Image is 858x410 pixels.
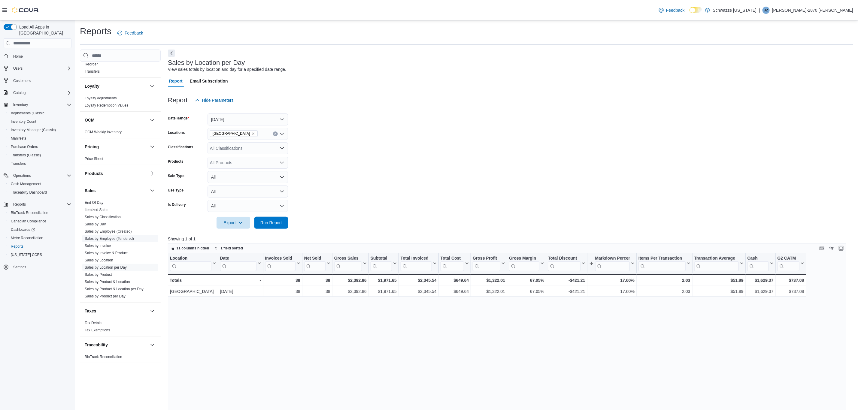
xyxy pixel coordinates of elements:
[85,237,134,241] a: Sales by Employee (Tendered)
[254,217,288,229] button: Run Report
[1,52,74,60] button: Home
[8,251,71,258] span: Washington CCRS
[548,288,585,295] div: -$421.21
[13,265,26,270] span: Settings
[13,54,23,59] span: Home
[85,200,103,205] span: End Of Day
[85,279,130,284] span: Sales by Product & Location
[265,256,300,271] button: Invoices Sold
[168,173,184,178] label: Sale Type
[8,218,71,225] span: Canadian Compliance
[11,89,28,96] button: Catalog
[6,126,74,134] button: Inventory Manager (Classic)
[473,256,505,271] button: Gross Profit
[713,7,757,14] p: Schwazze [US_STATE]
[220,256,261,271] button: Date
[11,264,29,271] a: Settings
[6,234,74,242] button: Metrc Reconciliation
[638,277,690,284] div: 2.03
[85,103,128,107] a: Loyalty Redemption Values
[304,256,330,271] button: Net Sold
[548,277,585,284] div: -$421.21
[169,75,183,87] span: Report
[212,245,245,252] button: 1 field sorted
[80,199,161,302] div: Sales
[473,288,505,295] div: $1,322.01
[1,101,74,109] button: Inventory
[589,288,634,295] div: 17.60%
[401,256,432,271] div: Total Invoiced
[149,170,156,177] button: Products
[690,13,690,14] span: Dark Mode
[764,7,768,14] span: J2
[85,69,100,74] a: Transfers
[11,65,25,72] button: Users
[220,217,247,229] span: Export
[747,256,769,261] div: Cash
[85,258,113,263] span: Sales by Location
[8,226,71,233] span: Dashboards
[85,294,126,298] a: Sales by Product per Day
[441,256,469,271] button: Total Cost
[8,110,71,117] span: Adjustments (Classic)
[8,180,71,188] span: Cash Management
[168,236,853,242] p: Showing 1 of 1
[85,208,108,212] a: Itemized Sales
[17,24,71,36] span: Load All Apps in [GEOGRAPHIC_DATA]
[548,256,580,271] div: Total Discount
[85,170,103,176] h3: Products
[6,180,74,188] button: Cash Management
[273,131,278,136] button: Clear input
[509,256,539,261] div: Gross Margin
[85,243,111,248] span: Sales by Invoice
[168,159,183,164] label: Products
[85,144,147,150] button: Pricing
[8,118,39,125] a: Inventory Count
[371,256,392,261] div: Subtotal
[8,234,46,242] a: Metrc Reconciliation
[260,220,282,226] span: Run Report
[85,200,103,205] a: End Of Day
[85,229,132,234] a: Sales by Employee (Created)
[85,144,99,150] h3: Pricing
[11,182,41,186] span: Cash Management
[85,342,108,348] h3: Traceability
[11,111,46,116] span: Adjustments (Classic)
[401,277,437,284] div: $2,345.54
[11,101,71,108] span: Inventory
[85,251,128,255] a: Sales by Invoice & Product
[168,59,245,66] h3: Sales by Location per Day
[638,288,690,295] div: 2.03
[777,256,799,261] div: G2 CATM
[85,273,112,277] a: Sales by Product
[265,256,295,261] div: Invoices Sold
[265,256,295,271] div: Invoices Sold
[168,145,193,149] label: Classifications
[6,225,74,234] a: Dashboards
[8,189,49,196] a: Traceabilty Dashboard
[638,256,686,261] div: Items Per Transaction
[371,288,397,295] div: $1,971.65
[85,222,106,227] span: Sales by Day
[251,132,255,135] button: Remove EV10 Sunland Park from selection in this group
[85,62,98,66] a: Reorder
[11,89,71,96] span: Catalog
[213,131,250,137] span: [GEOGRAPHIC_DATA]
[334,277,367,284] div: $2,392.86
[85,96,117,100] a: Loyalty Adjustments
[11,101,30,108] button: Inventory
[747,288,774,295] div: $1,629.37
[6,159,74,168] button: Transfers
[6,242,74,251] button: Reports
[85,308,147,314] button: Taxes
[8,135,29,142] a: Manifests
[85,342,147,348] button: Traceability
[6,209,74,217] button: BioTrack Reconciliation
[168,245,212,252] button: 11 columns hidden
[13,202,26,207] span: Reports
[11,65,71,72] span: Users
[772,7,853,14] p: [PERSON_NAME]-2870 [PERSON_NAME]
[190,75,228,87] span: Email Subscription
[85,62,98,67] span: Reorder
[1,263,74,271] button: Settings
